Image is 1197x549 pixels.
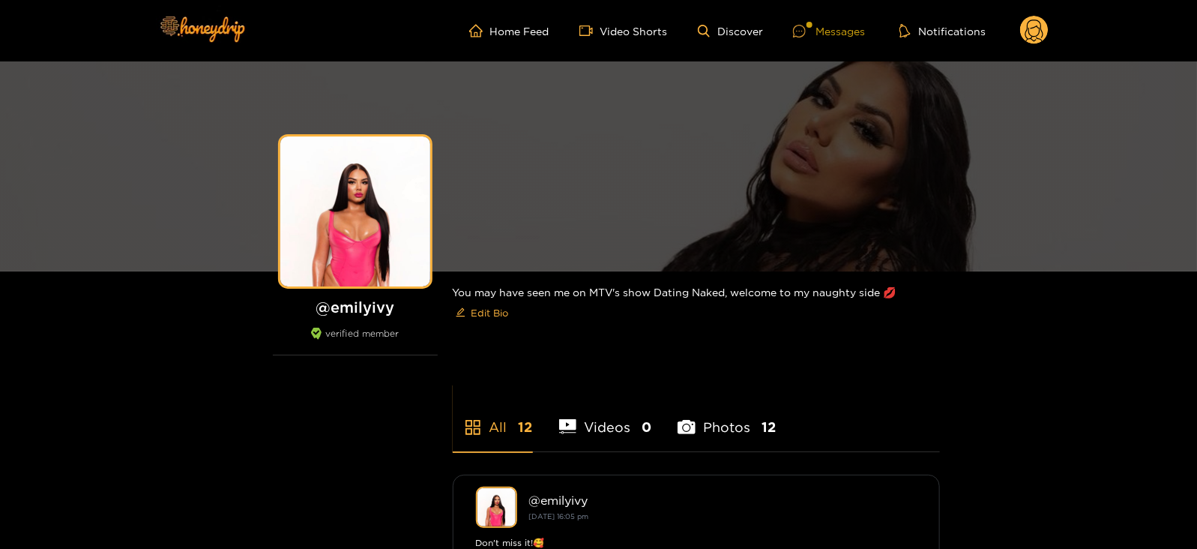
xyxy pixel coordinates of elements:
[762,418,776,436] span: 12
[471,305,509,320] span: Edit Bio
[793,22,865,40] div: Messages
[579,24,668,37] a: Video Shorts
[529,512,589,520] small: [DATE] 16:05 pm
[464,418,482,436] span: appstore
[529,493,917,507] div: @ emilyivy
[273,328,438,355] div: verified member
[519,418,533,436] span: 12
[453,384,533,451] li: All
[579,24,600,37] span: video-camera
[559,384,652,451] li: Videos
[273,298,438,316] h1: @ emilyivy
[456,307,465,319] span: edit
[895,23,990,38] button: Notifications
[698,25,763,37] a: Discover
[453,301,512,325] button: editEdit Bio
[642,418,651,436] span: 0
[453,271,940,337] div: You may have seen me on MTV's show Dating Naked, welcome to my naughty side 💋
[469,24,549,37] a: Home Feed
[476,487,517,528] img: emilyivy
[678,384,776,451] li: Photos
[469,24,490,37] span: home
